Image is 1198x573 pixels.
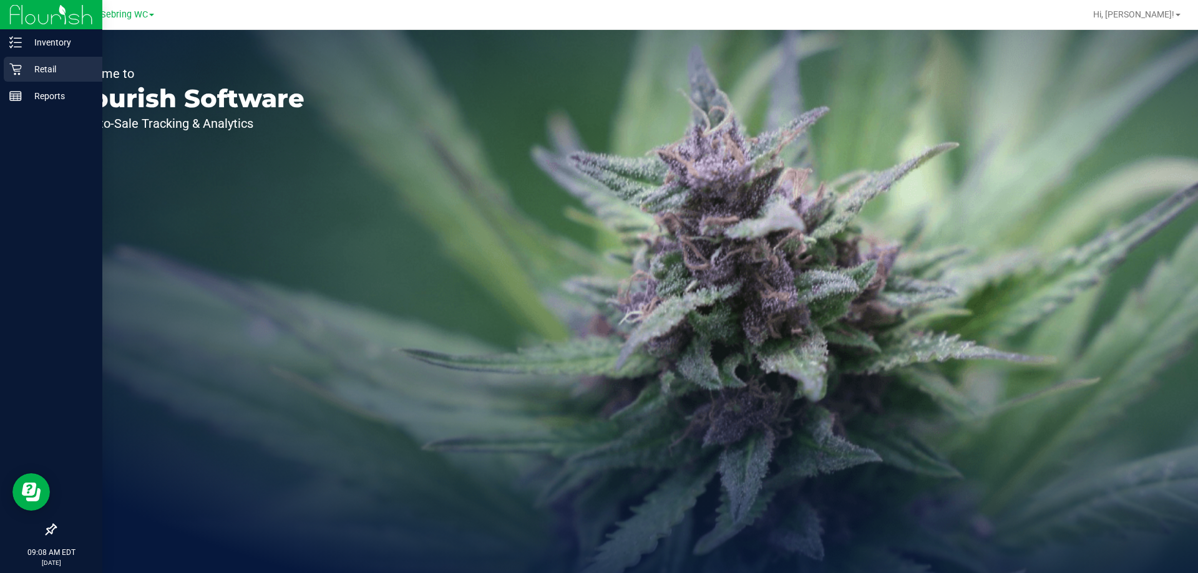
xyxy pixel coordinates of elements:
[22,89,97,104] p: Reports
[1093,9,1174,19] span: Hi, [PERSON_NAME]!
[22,62,97,77] p: Retail
[9,36,22,49] inline-svg: Inventory
[9,90,22,102] inline-svg: Reports
[6,547,97,558] p: 09:08 AM EDT
[12,473,50,511] iframe: Resource center
[22,35,97,50] p: Inventory
[9,63,22,75] inline-svg: Retail
[67,117,304,130] p: Seed-to-Sale Tracking & Analytics
[6,558,97,567] p: [DATE]
[100,9,148,20] span: Sebring WC
[67,86,304,111] p: Flourish Software
[67,67,304,80] p: Welcome to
